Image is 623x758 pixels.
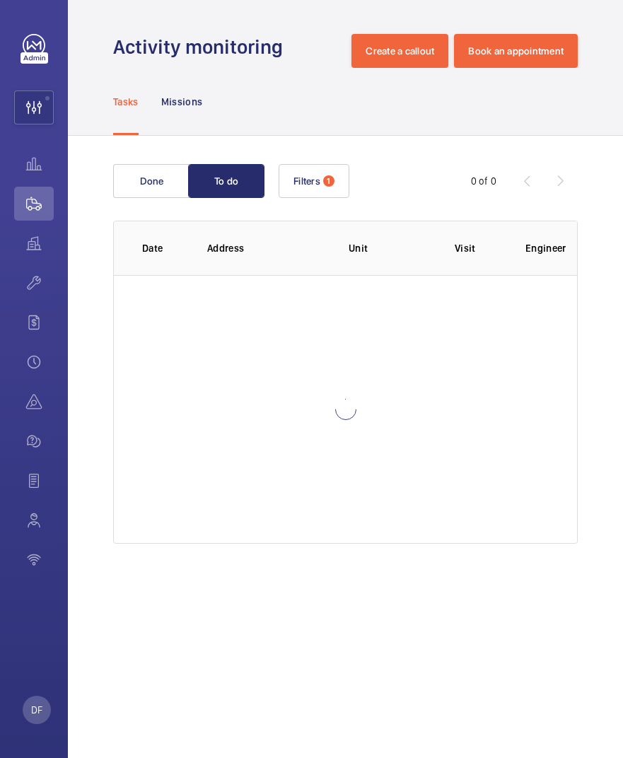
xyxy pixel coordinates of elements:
p: Visit [455,241,503,255]
button: Create a callout [351,34,448,68]
p: Tasks [113,95,139,109]
p: Unit [349,241,432,255]
p: Date [142,241,185,255]
div: 0 of 0 [471,174,496,188]
span: 1 [323,175,334,187]
button: To do [188,164,264,198]
span: Filters [293,175,320,187]
p: DF [31,703,42,717]
p: Missions [161,95,203,109]
button: Filters1 [279,164,349,198]
button: Book an appointment [454,34,578,68]
p: Address [207,241,326,255]
button: Done [113,164,190,198]
p: Engineer [525,241,573,255]
h1: Activity monitoring [113,34,291,60]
